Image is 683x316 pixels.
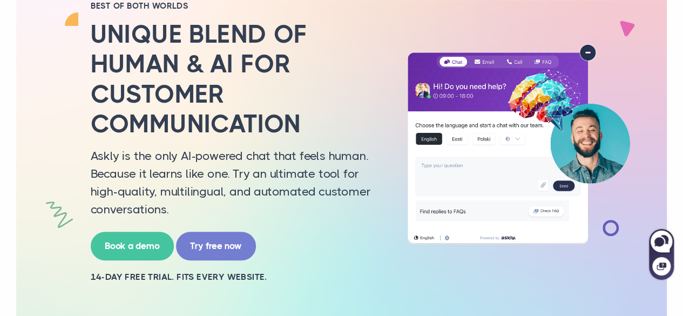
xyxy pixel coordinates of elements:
a: Book a demo [91,232,174,260]
p: Askly is the only AI-powered chat that feels human. Because it learns like one. Try an ultimate t... [91,147,382,218]
h2: 14-day free trial. Fits every website. [91,271,382,283]
a: Try free now [176,232,256,260]
iframe: Askly chat [648,227,675,281]
h2: Unique blend of human & AI for customer communication [91,19,382,139]
img: AI multilingual chat [398,44,639,244]
h2: BEST OF BOTH WORLDS [91,1,382,11]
